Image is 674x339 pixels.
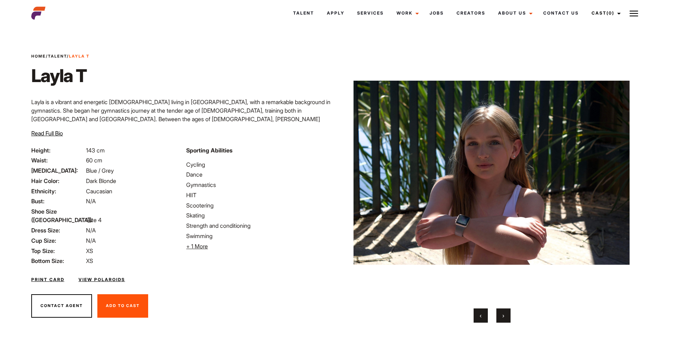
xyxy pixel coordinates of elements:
[585,4,625,23] a: Cast(0)
[86,237,96,244] span: N/A
[31,65,90,86] h1: Layla T
[351,4,390,23] a: Services
[86,227,96,234] span: N/A
[31,226,85,235] span: Dress Size:
[86,257,93,264] span: XS
[502,312,504,319] span: Next
[186,191,333,199] li: HIIT
[86,147,105,154] span: 143 cm
[390,4,423,23] a: Work
[69,54,90,59] strong: Layla T
[186,243,208,250] span: + 1 More
[31,156,85,165] span: Waist:
[287,4,320,23] a: Talent
[31,130,63,137] span: Read Full Bio
[97,294,148,318] button: Add To Cast
[354,45,629,300] img: image9 2
[31,294,92,318] button: Contact Agent
[31,53,90,59] span: / /
[31,257,85,265] span: Bottom Size:
[186,170,333,179] li: Dance
[31,6,45,20] img: cropped-aefm-brand-fav-22-square.png
[186,147,232,154] strong: Sporting Abilities
[492,4,537,23] a: About Us
[86,177,116,184] span: Dark Blonde
[423,4,450,23] a: Jobs
[186,232,333,240] li: Swimming
[606,10,614,16] span: (0)
[31,207,85,224] span: Shoe Size ([GEOGRAPHIC_DATA]):
[86,198,96,205] span: N/A
[186,201,333,210] li: Scootering
[86,216,102,224] span: Size 4
[31,236,85,245] span: Cup Size:
[186,160,333,169] li: Cycling
[630,9,638,18] img: Burger icon
[86,157,102,164] span: 60 cm
[31,166,85,175] span: [MEDICAL_DATA]:
[320,4,351,23] a: Apply
[31,146,85,155] span: Height:
[186,211,333,220] li: Skating
[79,276,125,283] a: View Polaroids
[86,167,114,174] span: Blue / Grey
[86,188,112,195] span: Caucasian
[31,129,63,138] button: Read Full Bio
[31,247,85,255] span: Top Size:
[450,4,492,23] a: Creators
[31,177,85,185] span: Hair Color:
[86,247,93,254] span: XS
[537,4,585,23] a: Contact Us
[48,54,67,59] a: Talent
[31,187,85,195] span: Ethnicity:
[31,54,46,59] a: Home
[31,276,64,283] a: Print Card
[31,197,85,205] span: Bust:
[106,303,140,308] span: Add To Cast
[31,98,333,149] p: Layla is a vibrant and energetic [DEMOGRAPHIC_DATA] living in [GEOGRAPHIC_DATA], with a remarkabl...
[186,181,333,189] li: Gymnastics
[480,312,481,319] span: Previous
[186,221,333,230] li: Strength and conditioning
